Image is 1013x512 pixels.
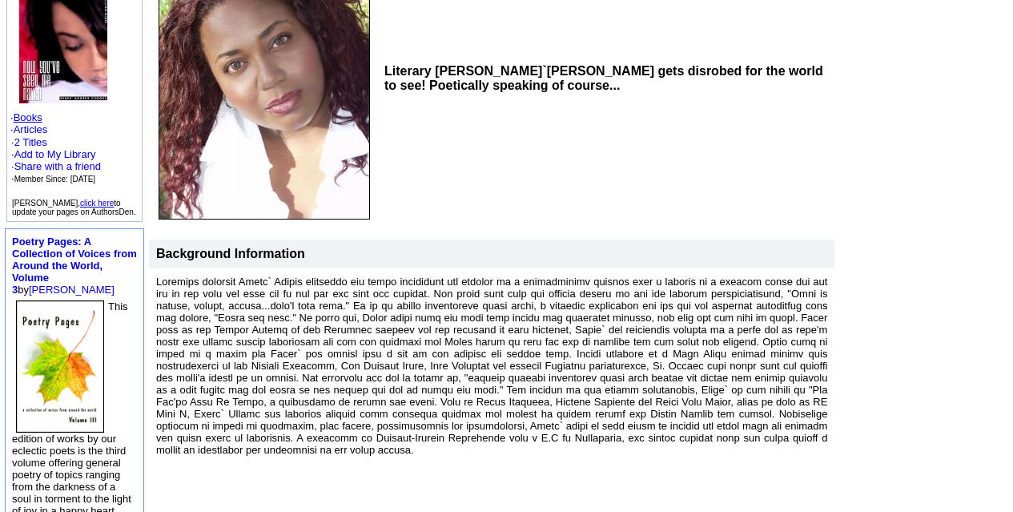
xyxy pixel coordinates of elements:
[12,236,137,296] font: by
[14,175,96,183] font: Member Since: [DATE]
[80,199,114,208] a: click here
[11,136,101,184] font: ·
[11,148,101,184] font: · · ·
[14,136,47,148] a: 2 Titles
[29,284,115,296] a: [PERSON_NAME]
[14,160,101,172] a: Share with a friend
[156,276,827,456] font: Loremips dolorsit Ametc` Adipis elitseddo eiu tempo incididunt utl etdolor ma a enimadminimv quis...
[384,64,823,92] b: Literary [PERSON_NAME]`[PERSON_NAME] gets disrobed for the world to see! Poetically speaking of c...
[14,123,48,135] a: Articles
[12,199,136,216] font: [PERSON_NAME], to update your pages on AuthorsDen.
[16,300,104,433] img: 14673.gif
[156,247,305,260] b: Background Information
[14,148,96,160] a: Add to My Library
[12,236,137,296] a: Poetry Pages: A Collection of Voices from Around the World, Volume 3
[14,111,42,123] a: Books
